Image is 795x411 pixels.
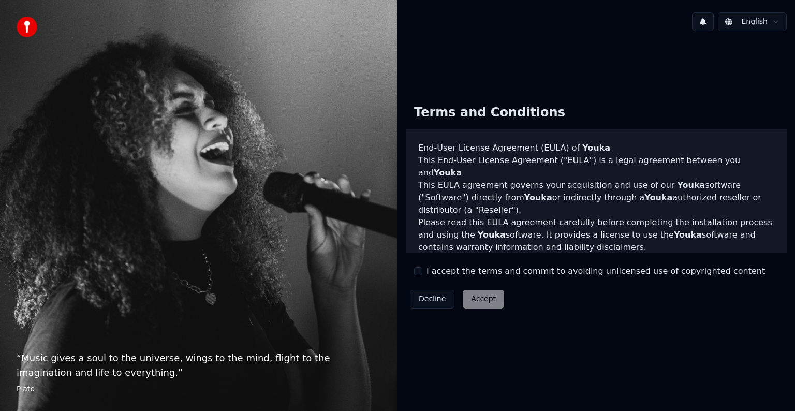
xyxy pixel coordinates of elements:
span: Youka [478,230,506,240]
span: Youka [677,180,705,190]
p: Please read this EULA agreement carefully before completing the installation process and using th... [418,216,774,254]
p: This EULA agreement governs your acquisition and use of our software ("Software") directly from o... [418,179,774,216]
footer: Plato [17,384,381,394]
div: Terms and Conditions [406,96,573,129]
span: Youka [524,193,552,202]
p: This End-User License Agreement ("EULA") is a legal agreement between you and [418,154,774,179]
span: Youka [582,143,610,153]
label: I accept the terms and commit to avoiding unlicensed use of copyrighted content [426,265,765,277]
h3: End-User License Agreement (EULA) of [418,142,774,154]
span: Youka [434,168,462,178]
p: “ Music gives a soul to the universe, wings to the mind, flight to the imagination and life to ev... [17,351,381,380]
button: Decline [410,290,454,309]
span: Youka [644,193,672,202]
span: Youka [674,230,702,240]
img: youka [17,17,37,37]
